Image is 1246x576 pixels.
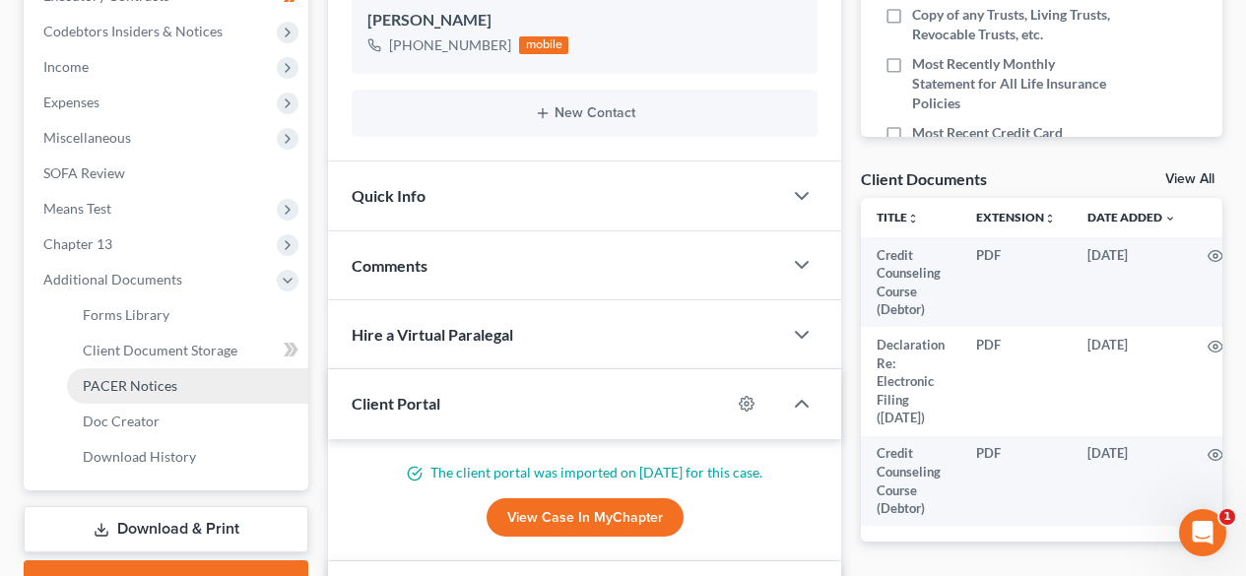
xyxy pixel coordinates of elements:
span: Hire a Virtual Paralegal [352,325,513,344]
div: Client Documents [861,168,987,189]
td: [DATE] [1072,327,1192,435]
i: expand_more [1164,213,1176,224]
span: Client Document Storage [83,342,237,358]
td: [DATE] [1072,237,1192,328]
td: PDF [960,436,1072,527]
a: SOFA Review [28,156,308,191]
span: Expenses [43,94,99,110]
a: Titleunfold_more [877,210,919,224]
span: Most Recent Credit Card Statements [912,123,1115,162]
a: Download History [67,439,308,475]
span: Means Test [43,200,111,217]
span: Chapter 13 [43,235,112,252]
a: View All [1165,172,1214,186]
td: Declaration Re: Electronic Filing ([DATE]) [861,327,960,435]
a: Date Added expand_more [1087,210,1176,224]
span: Most Recently Monthly Statement for All Life Insurance Policies [912,54,1115,113]
span: Forms Library [83,306,169,323]
a: View Case in MyChapter [487,498,684,538]
span: Doc Creator [83,413,160,429]
span: Client Portal [352,394,440,413]
span: Quick Info [352,186,426,205]
a: Doc Creator [67,404,308,439]
div: [PHONE_NUMBER] [389,35,511,55]
p: The client portal was imported on [DATE] for this case. [352,463,818,482]
a: Forms Library [67,297,308,333]
td: Credit Counseling Course (Debtor) [861,237,960,328]
span: Codebtors Insiders & Notices [43,23,223,39]
span: 1 [1219,509,1235,525]
span: Income [43,58,89,75]
a: Download & Print [24,506,308,552]
td: PDF [960,237,1072,328]
td: PDF [960,327,1072,435]
button: New Contact [367,105,802,121]
iframe: Intercom live chat [1179,509,1226,556]
span: SOFA Review [43,164,125,181]
span: Additional Documents [43,271,182,288]
span: Comments [352,256,427,275]
span: PACER Notices [83,377,177,394]
div: mobile [519,36,568,54]
a: Client Document Storage [67,333,308,368]
div: [PERSON_NAME] [367,9,802,32]
i: unfold_more [907,213,919,224]
td: Credit Counseling Course (Debtor) [861,436,960,527]
span: Download History [83,448,196,465]
span: Copy of any Trusts, Living Trusts, Revocable Trusts, etc. [912,5,1115,44]
span: Miscellaneous [43,129,131,146]
a: Extensionunfold_more [976,210,1056,224]
i: unfold_more [1044,213,1056,224]
td: [DATE] [1072,436,1192,527]
a: PACER Notices [67,368,308,404]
